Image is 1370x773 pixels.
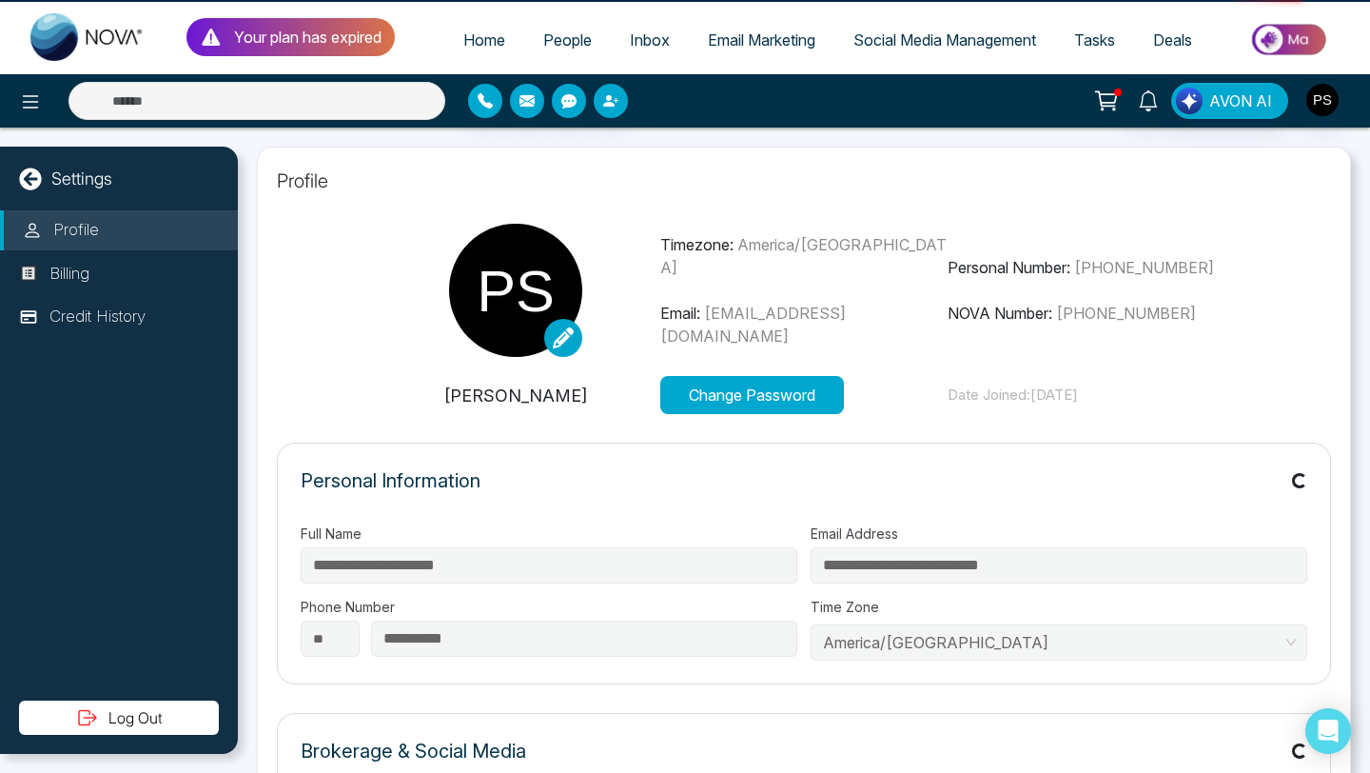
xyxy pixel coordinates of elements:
[611,22,689,58] a: Inbox
[1209,89,1272,112] span: AVON AI
[660,304,846,346] span: [EMAIL_ADDRESS][DOMAIN_NAME]
[823,628,1295,657] span: America/Toronto
[708,30,815,50] span: Email Marketing
[1153,30,1192,50] span: Deals
[689,22,834,58] a: Email Marketing
[1055,22,1134,58] a: Tasks
[1221,18,1359,61] img: Market-place.gif
[301,466,480,495] p: Personal Information
[301,524,797,544] label: Full Name
[30,13,145,61] img: Nova CRM Logo
[630,30,670,50] span: Inbox
[1134,22,1211,58] a: Deals
[1176,88,1203,114] img: Lead Flow
[301,737,526,765] p: Brokerage & Social Media
[1074,258,1214,277] span: [PHONE_NUMBER]
[811,524,1307,544] label: Email Address
[543,30,592,50] span: People
[53,218,99,243] p: Profile
[444,22,524,58] a: Home
[853,30,1036,50] span: Social Media Management
[948,385,1236,406] p: Date Joined: [DATE]
[301,597,797,617] label: Phone Number
[49,262,89,287] p: Billing
[660,302,949,347] p: Email:
[811,597,1307,617] label: Time Zone
[463,30,505,50] span: Home
[948,256,1236,279] p: Personal Number:
[1074,30,1115,50] span: Tasks
[372,383,660,408] p: [PERSON_NAME]
[660,376,844,414] button: Change Password
[1305,708,1351,754] div: Open Intercom Messenger
[1306,84,1339,116] img: User Avatar
[834,22,1055,58] a: Social Media Management
[49,305,146,329] p: Credit History
[51,166,112,191] p: Settings
[19,701,219,735] button: Log Out
[660,235,947,277] span: America/[GEOGRAPHIC_DATA]
[524,22,611,58] a: People
[1171,83,1288,119] button: AVON AI
[948,302,1236,325] p: NOVA Number:
[1056,304,1196,323] span: [PHONE_NUMBER]
[660,233,949,279] p: Timezone:
[234,26,382,49] p: Your plan has expired
[277,167,1331,195] p: Profile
